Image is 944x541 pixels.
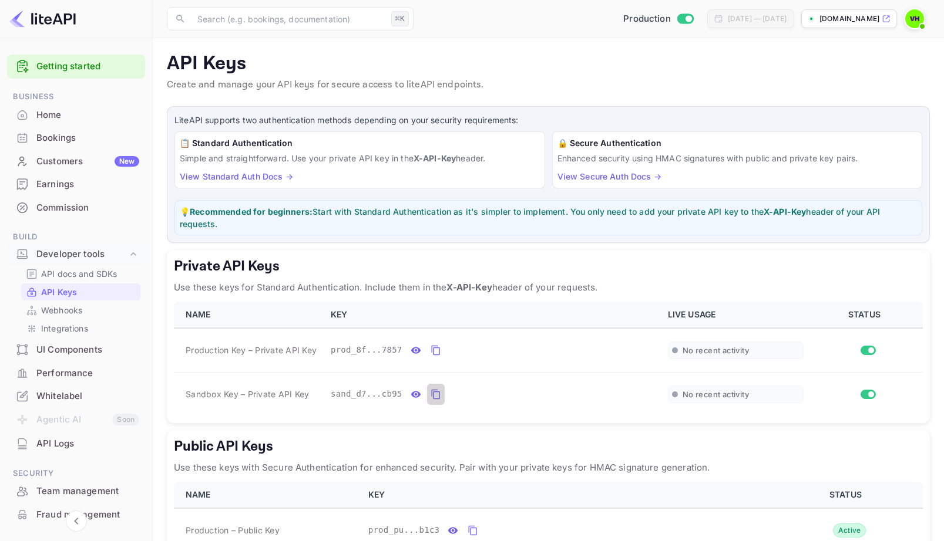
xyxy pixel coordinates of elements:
[7,150,145,172] a: CustomersNew
[174,257,923,276] h5: Private API Keys
[683,390,749,400] span: No recent activity
[41,286,77,298] p: API Keys
[174,461,923,475] p: Use these keys with Secure Authentication for enhanced security. Pair with your private keys for ...
[7,197,145,219] div: Commission
[26,322,136,334] a: Integrations
[167,78,930,92] p: Create and manage your API keys for secure access to liteAPI endpoints.
[7,231,145,244] span: Build
[7,127,145,150] div: Bookings
[36,390,139,403] div: Whitelabel
[7,385,145,408] div: Whitelabel
[21,320,140,337] div: Integrations
[26,286,136,298] a: API Keys
[414,153,456,163] strong: X-API-Key
[36,485,139,498] div: Team management
[7,480,145,502] a: Team management
[391,11,409,26] div: ⌘K
[905,9,924,28] img: VIP Hotel-rez.com
[36,131,139,145] div: Bookings
[41,268,117,280] p: API docs and SDKs
[7,173,145,196] div: Earnings
[41,322,88,334] p: Integrations
[819,13,879,24] p: [DOMAIN_NAME]
[180,205,917,230] p: 💡 Start with Standard Authentication as it's simpler to implement. You only need to add your priv...
[186,388,309,400] span: Sandbox Key – Private API Key
[7,480,145,503] div: Team management
[557,171,661,181] a: View Secure Auth Docs →
[7,503,145,525] a: Fraud management
[190,7,387,31] input: Search (e.g. bookings, documentation)
[7,104,145,126] a: Home
[368,524,440,536] span: prod_pu...b1c3
[7,104,145,127] div: Home
[36,178,139,191] div: Earnings
[7,150,145,173] div: CustomersNew
[41,304,82,316] p: Webhooks
[7,503,145,526] div: Fraud management
[324,302,661,328] th: KEY
[66,510,87,532] button: Collapse navigation
[26,304,136,316] a: Webhooks
[36,155,139,168] div: Customers
[361,482,773,508] th: KEY
[174,437,923,456] h5: Public API Keys
[331,344,402,356] span: prod_8f...7857
[7,197,145,218] a: Commission
[36,508,139,522] div: Fraud management
[7,339,145,360] a: UI Components
[773,482,923,508] th: STATUS
[728,13,787,24] div: [DATE] — [DATE]
[661,302,811,328] th: LIVE USAGE
[7,432,145,454] a: API Logs
[174,280,923,295] p: Use these keys for Standard Authentication. Include them in the header of your requests.
[7,90,145,103] span: Business
[7,339,145,361] div: UI Components
[331,388,402,400] span: sand_d7...cb95
[764,207,806,217] strong: X-API-Key
[21,302,140,319] div: Webhooks
[557,152,918,164] p: Enhanced security using HMAC signatures with public and private key pairs.
[7,244,145,265] div: Developer tools
[186,524,280,536] span: Production – Public Key
[36,109,139,122] div: Home
[36,60,139,73] a: Getting started
[36,367,139,380] div: Performance
[174,302,923,416] table: private api keys table
[36,343,139,357] div: UI Components
[36,437,139,451] div: API Logs
[21,265,140,282] div: API docs and SDKs
[26,268,136,280] a: API docs and SDKs
[7,467,145,480] span: Security
[174,114,922,127] p: LiteAPI supports two authentication methods depending on your security requirements:
[619,12,698,26] div: Switch to Sandbox mode
[7,385,145,407] a: Whitelabel
[811,302,923,328] th: STATUS
[7,362,145,384] a: Performance
[167,52,930,76] p: API Keys
[7,173,145,195] a: Earnings
[7,55,145,79] div: Getting started
[7,432,145,455] div: API Logs
[180,137,540,150] h6: 📋 Standard Authentication
[36,248,127,261] div: Developer tools
[623,12,671,26] span: Production
[446,282,492,293] strong: X-API-Key
[833,523,866,537] div: Active
[36,201,139,215] div: Commission
[180,152,540,164] p: Simple and straightforward. Use your private API key in the header.
[174,482,361,508] th: NAME
[557,137,918,150] h6: 🔒 Secure Authentication
[186,344,317,356] span: Production Key – Private API Key
[9,9,76,28] img: LiteAPI logo
[21,283,140,300] div: API Keys
[180,171,293,181] a: View Standard Auth Docs →
[115,156,139,167] div: New
[7,127,145,148] a: Bookings
[190,207,313,217] strong: Recommended for beginners:
[7,362,145,385] div: Performance
[683,346,749,356] span: No recent activity
[174,302,324,328] th: NAME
